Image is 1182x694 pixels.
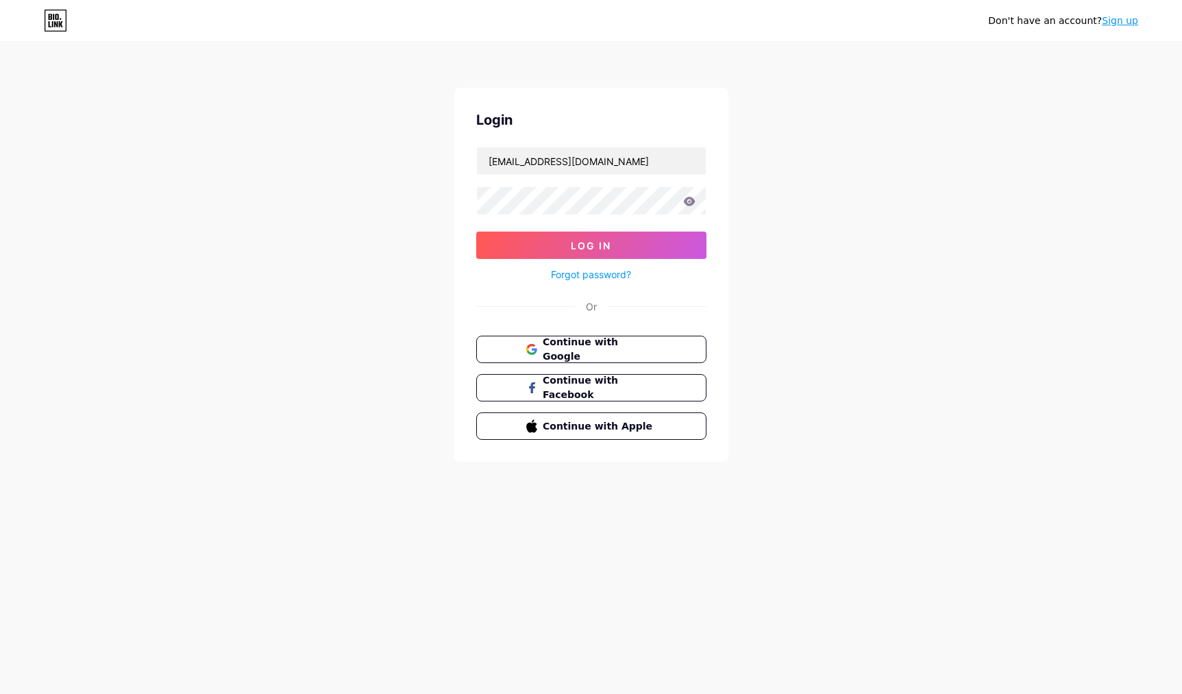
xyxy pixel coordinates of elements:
[586,299,597,314] div: Or
[476,110,706,130] div: Login
[1102,15,1138,26] a: Sign up
[543,373,656,402] span: Continue with Facebook
[476,374,706,401] button: Continue with Facebook
[988,14,1138,28] div: Don't have an account?
[476,336,706,363] button: Continue with Google
[551,267,631,282] a: Forgot password?
[543,419,656,434] span: Continue with Apple
[476,412,706,440] button: Continue with Apple
[543,335,656,364] span: Continue with Google
[477,147,706,175] input: Username
[476,232,706,259] button: Log In
[571,240,611,251] span: Log In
